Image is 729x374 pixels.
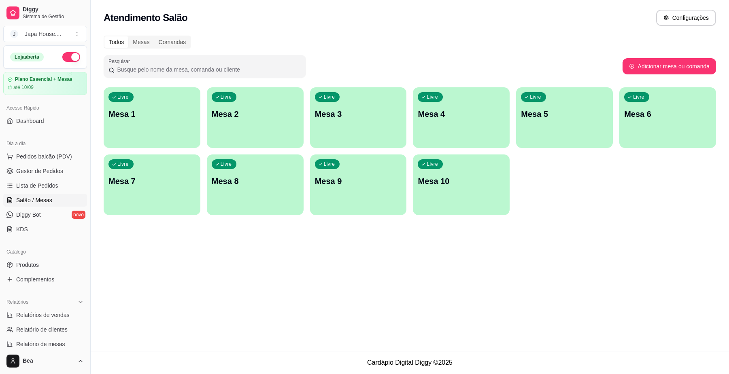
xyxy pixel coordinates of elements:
label: Pesquisar [108,58,133,65]
button: LivreMesa 1 [104,87,200,148]
button: LivreMesa 9 [310,154,407,215]
p: Mesa 1 [108,108,196,120]
div: Catálogo [3,245,87,258]
div: Mesas [128,36,154,48]
button: LivreMesa 6 [619,87,716,148]
a: Dashboard [3,114,87,127]
div: Comandas [154,36,191,48]
p: Mesa 5 [521,108,608,120]
button: Alterar Status [62,52,80,62]
button: Adicionar mesa ou comanda [623,58,716,74]
div: Loja aberta [10,53,44,61]
a: Diggy Botnovo [3,208,87,221]
span: Pedidos balcão (PDV) [16,152,72,161]
button: LivreMesa 5 [516,87,613,148]
p: Livre [324,161,335,167]
a: Gestor de Pedidos [3,165,87,177]
p: Livre [427,94,438,100]
span: Relatório de clientes [16,325,68,334]
p: Mesa 7 [108,175,196,187]
span: Salão / Mesas [16,196,52,204]
span: Produtos [16,261,39,269]
a: DiggySistema de Gestão [3,3,87,23]
input: Pesquisar [115,66,301,74]
p: Mesa 8 [212,175,299,187]
a: Plano Essencial + Mesasaté 10/09 [3,72,87,95]
a: Lista de Pedidos [3,179,87,192]
h2: Atendimento Salão [104,11,187,24]
button: LivreMesa 2 [207,87,304,148]
a: Relatório de clientes [3,323,87,336]
p: Mesa 2 [212,108,299,120]
p: Livre [530,94,541,100]
p: Mesa 4 [418,108,505,120]
button: LivreMesa 10 [413,154,510,215]
span: J [10,30,18,38]
span: Gestor de Pedidos [16,167,63,175]
button: LivreMesa 7 [104,154,200,215]
div: Dia a dia [3,137,87,150]
span: Relatório de mesas [16,340,65,348]
a: KDS [3,223,87,236]
p: Livre [633,94,644,100]
span: Relatórios [6,299,28,305]
div: Todos [104,36,128,48]
span: Dashboard [16,117,44,125]
p: Mesa 9 [315,175,402,187]
a: Salão / Mesas [3,194,87,207]
button: Configurações [656,10,716,26]
p: Livre [324,94,335,100]
footer: Cardápio Digital Diggy © 2025 [91,351,729,374]
a: Relatórios de vendas [3,308,87,321]
a: Relatório de mesas [3,338,87,351]
span: Lista de Pedidos [16,182,58,190]
p: Mesa 3 [315,108,402,120]
span: Diggy [23,6,84,13]
p: Livre [221,94,232,100]
span: KDS [16,225,28,233]
span: Relatórios de vendas [16,311,70,319]
span: Complementos [16,275,54,283]
a: Produtos [3,258,87,271]
button: Pedidos balcão (PDV) [3,150,87,163]
button: LivreMesa 3 [310,87,407,148]
article: Plano Essencial + Mesas [15,76,72,82]
div: Japa House. ... [25,30,61,38]
a: Complementos [3,273,87,286]
p: Mesa 10 [418,175,505,187]
button: Select a team [3,26,87,42]
span: Sistema de Gestão [23,13,84,20]
button: LivreMesa 8 [207,154,304,215]
p: Livre [221,161,232,167]
div: Acesso Rápido [3,101,87,114]
p: Livre [117,94,129,100]
span: Bea [23,357,74,365]
button: LivreMesa 4 [413,87,510,148]
button: Bea [3,351,87,371]
article: até 10/09 [13,84,34,91]
span: Diggy Bot [16,211,41,219]
p: Livre [117,161,129,167]
p: Livre [427,161,438,167]
p: Mesa 6 [624,108,711,120]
